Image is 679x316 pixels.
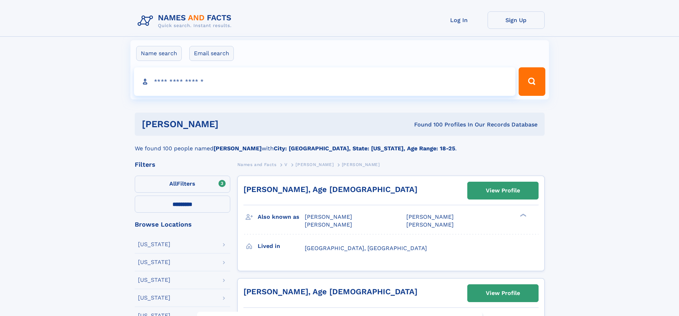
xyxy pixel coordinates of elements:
[135,136,545,153] div: We found 100 people named with .
[284,162,288,167] span: V
[135,11,237,31] img: Logo Names and Facts
[486,285,520,301] div: View Profile
[189,46,234,61] label: Email search
[135,176,230,193] label: Filters
[138,242,170,247] div: [US_STATE]
[274,145,455,152] b: City: [GEOGRAPHIC_DATA], State: [US_STATE], Age Range: 18-25
[284,160,288,169] a: V
[486,182,520,199] div: View Profile
[519,67,545,96] button: Search Button
[305,213,352,220] span: [PERSON_NAME]
[488,11,545,29] a: Sign Up
[305,245,427,252] span: [GEOGRAPHIC_DATA], [GEOGRAPHIC_DATA]
[295,162,334,167] span: [PERSON_NAME]
[243,185,417,194] a: [PERSON_NAME], Age [DEMOGRAPHIC_DATA]
[138,277,170,283] div: [US_STATE]
[431,11,488,29] a: Log In
[342,162,380,167] span: [PERSON_NAME]
[214,145,262,152] b: [PERSON_NAME]
[295,160,334,169] a: [PERSON_NAME]
[468,182,538,199] a: View Profile
[258,211,305,223] h3: Also known as
[468,285,538,302] a: View Profile
[518,213,527,218] div: ❯
[136,46,182,61] label: Name search
[134,67,516,96] input: search input
[169,180,177,187] span: All
[142,120,317,129] h1: [PERSON_NAME]
[135,221,230,228] div: Browse Locations
[316,121,537,129] div: Found 100 Profiles In Our Records Database
[135,161,230,168] div: Filters
[138,259,170,265] div: [US_STATE]
[138,295,170,301] div: [US_STATE]
[237,160,277,169] a: Names and Facts
[406,213,454,220] span: [PERSON_NAME]
[406,221,454,228] span: [PERSON_NAME]
[258,240,305,252] h3: Lived in
[305,221,352,228] span: [PERSON_NAME]
[243,287,417,296] a: [PERSON_NAME], Age [DEMOGRAPHIC_DATA]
